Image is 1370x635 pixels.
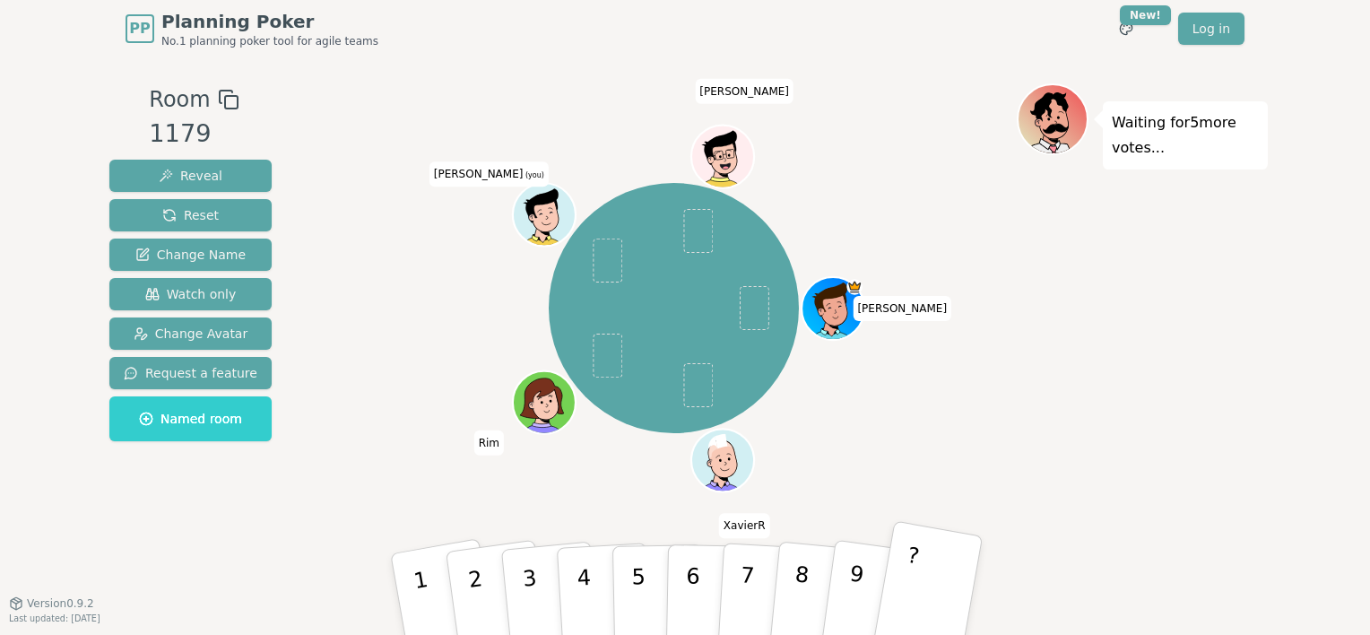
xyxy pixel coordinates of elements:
button: Version0.9.2 [9,596,94,611]
span: (you) [523,171,544,179]
p: Waiting for 5 more votes... [1112,110,1259,161]
a: Log in [1178,13,1244,45]
span: Planning Poker [161,9,378,34]
span: Request a feature [124,364,257,382]
div: New! [1120,5,1171,25]
span: Last updated: [DATE] [9,613,100,623]
button: New! [1110,13,1142,45]
span: Version 0.9.2 [27,596,94,611]
span: Click to change your name [474,430,504,455]
button: Reveal [109,160,272,192]
button: Named room [109,396,272,441]
button: Watch only [109,278,272,310]
span: Change Name [135,246,246,264]
span: Watch only [145,285,237,303]
span: Reveal [159,167,222,185]
div: 1179 [149,116,238,152]
span: Click to change your name [695,78,793,103]
button: Change Name [109,239,272,271]
span: Click to change your name [853,296,951,321]
button: Change Avatar [109,317,272,350]
span: Arthur is the host [847,279,863,295]
span: Reset [162,206,219,224]
span: PP [129,18,150,39]
button: Reset [109,199,272,231]
span: Click to change your name [429,161,549,187]
span: No.1 planning poker tool for agile teams [161,34,378,48]
button: Request a feature [109,357,272,389]
span: Named room [139,410,242,428]
span: Room [149,83,210,116]
span: Click to change your name [719,513,770,538]
span: Change Avatar [134,325,248,343]
button: Click to change your avatar [516,185,575,244]
a: PPPlanning PokerNo.1 planning poker tool for agile teams [126,9,378,48]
